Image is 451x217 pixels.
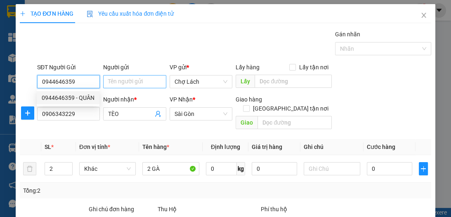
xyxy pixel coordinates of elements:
div: VP gửi [170,63,232,72]
span: kg [237,162,245,175]
span: close [420,12,427,19]
span: Lấy [236,75,255,88]
th: Ghi chú [300,139,364,155]
span: Giá trị hàng [252,144,282,150]
span: Yêu cầu xuất hóa đơn điện tử [87,10,174,17]
span: Cước hàng [367,144,395,150]
span: Tên hàng [142,144,169,150]
div: 0944646359 - QUÂN [42,93,94,102]
input: 0 [252,162,297,175]
input: Dọc đường [257,116,332,129]
span: Lấy hàng [236,64,260,71]
span: Lấy tận nơi [296,63,332,72]
img: icon [87,11,93,17]
div: Phí thu hộ [261,205,362,217]
span: VP Nhận [170,96,193,103]
input: VD: Bàn, Ghế [142,162,199,175]
button: plus [21,106,34,120]
span: plus [419,165,427,172]
div: 0944646359 - QUÂN [37,91,99,104]
button: Close [412,4,435,27]
span: Chợ Lách [175,75,227,88]
span: user-add [155,111,161,117]
button: plus [419,162,428,175]
span: Giao hàng [236,96,262,103]
div: Người nhận [103,95,166,104]
div: Tổng: 2 [23,186,175,195]
input: Ghi Chú [304,162,360,175]
span: plus [21,110,34,116]
span: Đơn vị tính [79,144,110,150]
label: Ghi chú đơn hàng [89,206,134,212]
span: Giao [236,116,257,129]
span: Định lượng [211,144,240,150]
span: [GEOGRAPHIC_DATA] tận nơi [250,104,332,113]
span: SL [45,144,51,150]
span: Sài Gòn [175,108,227,120]
span: plus [20,11,26,17]
div: SĐT Người Gửi [37,63,100,72]
input: Dọc đường [255,75,332,88]
span: TẠO ĐƠN HÀNG [20,10,73,17]
div: Người gửi [103,63,166,72]
span: Thu Hộ [158,206,177,212]
span: Khác [84,163,131,175]
button: delete [23,162,36,175]
label: Gán nhãn [335,31,360,38]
